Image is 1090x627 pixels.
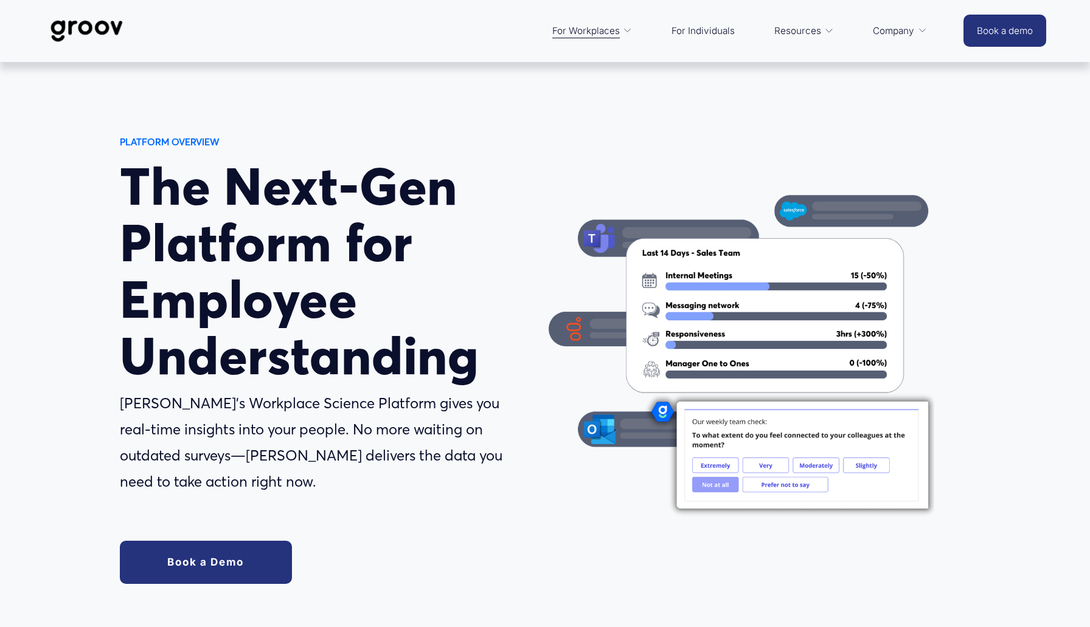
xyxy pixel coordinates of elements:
[120,159,541,384] h1: The Next-Gen Platform for Employee Understanding
[120,136,220,148] strong: PLATFORM OVERVIEW
[44,11,130,51] img: Groov | Workplace Science Platform | Unlock Performance | Drive Results
[552,22,620,39] span: For Workplaces
[546,16,639,46] a: folder dropdown
[768,16,840,46] a: folder dropdown
[665,16,741,46] a: For Individuals
[867,16,933,46] a: folder dropdown
[120,391,506,495] p: [PERSON_NAME]’s Workplace Science Platform gives you real-time insights into your people. No more...
[963,15,1046,47] a: Book a demo
[120,541,292,584] a: Book a Demo
[774,22,821,39] span: Resources
[873,22,914,39] span: Company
